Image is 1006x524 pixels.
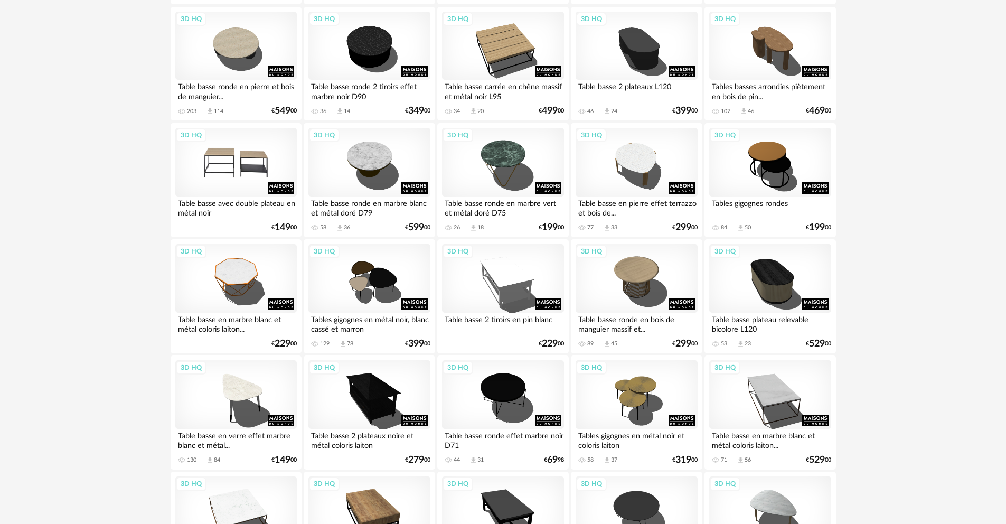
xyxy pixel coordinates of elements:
[308,80,430,101] div: Table basse ronde 2 tiroirs effet marbre noir D90
[542,340,558,348] span: 229
[304,355,435,470] a: 3D HQ Table basse 2 plateaux noire et métal coloris laiton €27900
[571,239,702,353] a: 3D HQ Table basse ronde en bois de manguier massif et... 89 Download icon 45 €29900
[587,456,594,464] div: 58
[675,107,691,115] span: 399
[171,7,302,121] a: 3D HQ Table basse ronde en pierre et bois de manguier... 203 Download icon 114 €54900
[571,7,702,121] a: 3D HQ Table basse 2 plateaux L120 46 Download icon 24 €39900
[309,12,340,26] div: 3D HQ
[336,107,344,115] span: Download icon
[344,224,350,231] div: 36
[275,340,290,348] span: 229
[175,429,297,450] div: Table basse en verre effet marbre blanc et métal...
[309,361,340,375] div: 3D HQ
[271,340,297,348] div: € 00
[454,224,460,231] div: 26
[308,196,430,218] div: Table basse ronde en marbre blanc et métal doré D79
[603,224,611,232] span: Download icon
[675,340,691,348] span: 299
[339,340,347,348] span: Download icon
[721,456,727,464] div: 71
[542,224,558,231] span: 199
[704,355,835,470] a: 3D HQ Table basse en marbre blanc et métal coloris laiton... 71 Download icon 56 €52900
[442,313,563,334] div: Table basse 2 tiroirs en pin blanc
[539,340,564,348] div: € 00
[748,108,754,115] div: 46
[576,477,607,491] div: 3D HQ
[587,108,594,115] div: 46
[271,224,297,231] div: € 00
[611,108,617,115] div: 24
[539,107,564,115] div: € 00
[469,107,477,115] span: Download icon
[443,477,473,491] div: 3D HQ
[710,477,740,491] div: 3D HQ
[704,7,835,121] a: 3D HQ Tables basses arrondies piètement en bois de pin... 107 Download icon 46 €46900
[308,313,430,334] div: Tables gigognes en métal noir, blanc cassé et marron
[271,107,297,115] div: € 00
[442,196,563,218] div: Table basse ronde en marbre vert et métal doré D75
[809,456,825,464] span: 529
[477,224,484,231] div: 18
[206,456,214,464] span: Download icon
[603,340,611,348] span: Download icon
[176,128,206,142] div: 3D HQ
[187,456,196,464] div: 130
[611,224,617,231] div: 33
[405,107,430,115] div: € 00
[175,196,297,218] div: Table basse avec double plateau en métal noir
[437,239,568,353] a: 3D HQ Table basse 2 tiroirs en pin blanc €22900
[709,196,831,218] div: Tables gigognes rondes
[709,429,831,450] div: Table basse en marbre blanc et métal coloris laiton...
[454,108,460,115] div: 34
[320,224,326,231] div: 58
[587,224,594,231] div: 77
[710,361,740,375] div: 3D HQ
[214,456,220,464] div: 84
[710,128,740,142] div: 3D HQ
[408,340,424,348] span: 399
[672,224,698,231] div: € 00
[547,456,558,464] span: 69
[454,456,460,464] div: 44
[576,196,697,218] div: Table basse en pierre effet terrazzo et bois de...
[576,128,607,142] div: 3D HQ
[176,245,206,258] div: 3D HQ
[405,340,430,348] div: € 00
[611,456,617,464] div: 37
[721,108,730,115] div: 107
[737,340,745,348] span: Download icon
[443,361,473,375] div: 3D HQ
[709,313,831,334] div: Table basse plateau relevable bicolore L120
[175,313,297,334] div: Table basse en marbre blanc et métal coloris laiton...
[576,313,697,334] div: Table basse ronde en bois de manguier massif et...
[740,107,748,115] span: Download icon
[347,340,353,348] div: 78
[576,361,607,375] div: 3D HQ
[603,456,611,464] span: Download icon
[806,224,831,231] div: € 00
[571,355,702,470] a: 3D HQ Tables gigognes en métal noir et coloris laiton 58 Download icon 37 €31900
[271,456,297,464] div: € 00
[571,123,702,237] a: 3D HQ Table basse en pierre effet terrazzo et bois de... 77 Download icon 33 €29900
[304,7,435,121] a: 3D HQ Table basse ronde 2 tiroirs effet marbre noir D90 36 Download icon 14 €34900
[806,456,831,464] div: € 00
[721,224,727,231] div: 84
[304,123,435,237] a: 3D HQ Table basse ronde en marbre blanc et métal doré D79 58 Download icon 36 €59900
[275,107,290,115] span: 549
[809,224,825,231] span: 199
[320,340,330,348] div: 129
[611,340,617,348] div: 45
[477,456,484,464] div: 31
[539,224,564,231] div: € 00
[576,245,607,258] div: 3D HQ
[206,107,214,115] span: Download icon
[587,340,594,348] div: 89
[437,355,568,470] a: 3D HQ Table basse ronde effet marbre noir D71 44 Download icon 31 €6998
[737,456,745,464] span: Download icon
[443,12,473,26] div: 3D HQ
[408,107,424,115] span: 349
[176,12,206,26] div: 3D HQ
[709,80,831,101] div: Tables basses arrondies piètement en bois de pin...
[437,7,568,121] a: 3D HQ Table basse carrée en chêne massif et métal noir L95 34 Download icon 20 €49900
[443,128,473,142] div: 3D HQ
